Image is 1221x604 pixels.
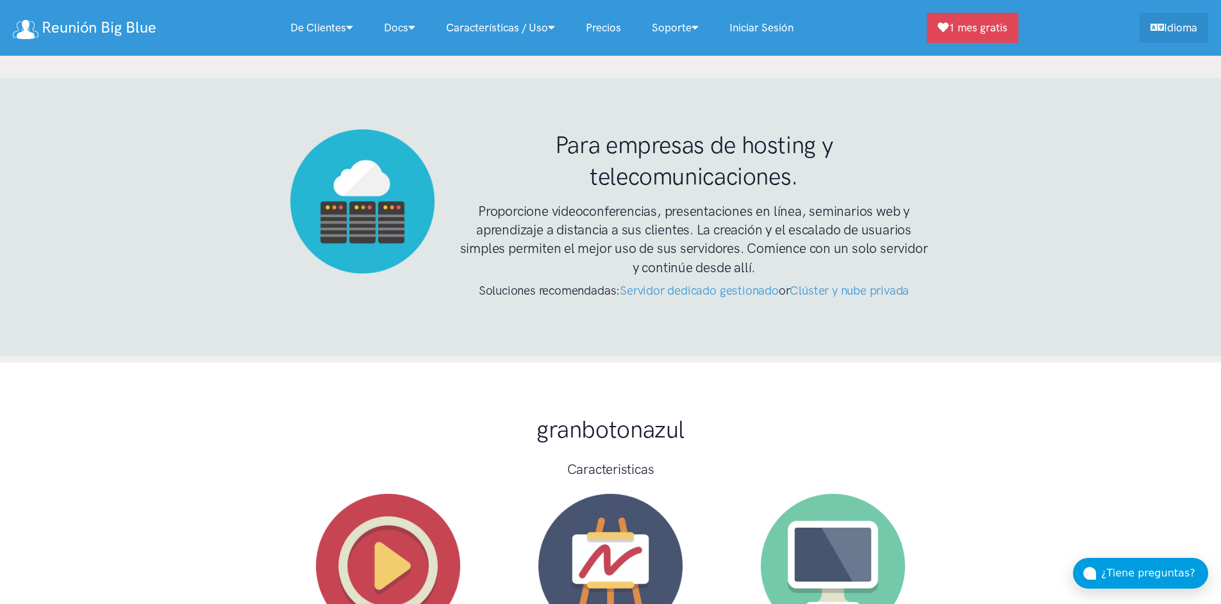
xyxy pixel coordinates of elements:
[1140,13,1208,43] a: Idioma
[401,414,820,445] h1: granbotonazul
[1073,558,1208,589] button: ¿Tiene preguntas?
[570,14,636,42] a: Precios
[13,20,38,39] img: logo
[275,14,369,42] a: De clientes
[714,14,809,42] a: Iniciar sesión
[290,460,931,478] h3: Caracteristicas
[457,202,931,277] h3: Proporcione videoconferencias, presentaciones en línea, seminarios web y aprendizaje a distancia ...
[636,14,714,42] a: Soporte
[457,129,931,191] h1: Para empresas de hosting y telecomunicaciones.
[431,14,570,42] a: Características / uso
[1101,565,1208,582] div: ¿Tiene preguntas?
[369,14,431,42] a: Docs
[620,283,779,298] a: Servidor dedicado gestionado
[927,13,1018,43] a: 1 mes gratis
[457,282,931,300] h4: Soluciones recomendadas: or
[13,14,156,42] a: Reunión Big Blue
[790,283,909,298] a: Clúster y nube privada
